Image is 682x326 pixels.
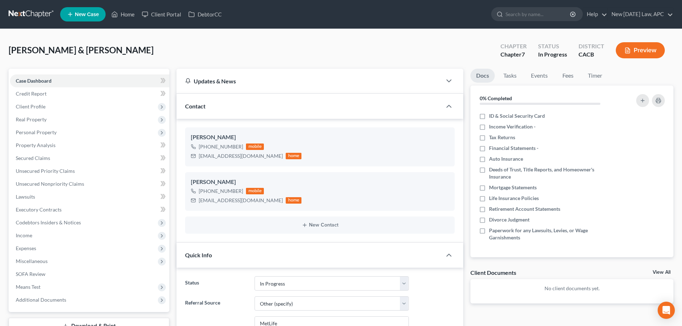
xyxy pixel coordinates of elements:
a: Events [525,69,553,83]
a: Lawsuits [10,190,169,203]
span: Personal Property [16,129,57,135]
strong: 0% Completed [480,95,512,101]
div: Status [538,42,567,50]
a: SOFA Review [10,268,169,281]
span: Property Analysis [16,142,55,148]
span: Life Insurance Policies [489,195,539,202]
span: Unsecured Priority Claims [16,168,75,174]
div: Client Documents [470,269,516,276]
span: Credit Report [16,91,47,97]
div: [PHONE_NUMBER] [199,143,243,150]
span: ID & Social Security Card [489,112,545,120]
a: Home [108,8,138,21]
div: [EMAIL_ADDRESS][DOMAIN_NAME] [199,152,283,160]
div: [PERSON_NAME] [191,178,449,186]
span: Income [16,232,32,238]
span: Deeds of Trust, Title Reports, and Homeowner's Insurance [489,166,616,180]
div: home [286,153,301,159]
a: Timer [582,69,608,83]
span: Lawsuits [16,194,35,200]
span: Case Dashboard [16,78,52,84]
div: mobile [246,188,264,194]
div: Chapter [500,42,527,50]
a: DebtorCC [185,8,225,21]
a: Docs [470,69,495,83]
span: Financial Statements - [489,145,538,152]
div: home [286,197,301,204]
span: Additional Documents [16,297,66,303]
a: Tasks [498,69,522,83]
span: Auto Insurance [489,155,523,162]
div: [EMAIL_ADDRESS][DOMAIN_NAME] [199,197,283,204]
span: Miscellaneous [16,258,48,264]
span: Secured Claims [16,155,50,161]
div: In Progress [538,50,567,59]
a: Credit Report [10,87,169,100]
a: Secured Claims [10,152,169,165]
a: New [DATE] Law, APC [608,8,673,21]
span: Expenses [16,245,36,251]
a: Client Portal [138,8,185,21]
span: Means Test [16,284,40,290]
a: Case Dashboard [10,74,169,87]
a: Help [583,8,607,21]
span: Executory Contracts [16,206,62,213]
div: Open Intercom Messenger [658,302,675,319]
input: Search by name... [506,8,571,21]
span: Retirement Account Statements [489,205,560,213]
span: Divorce Judgment [489,216,529,223]
div: District [579,42,604,50]
span: Codebtors Insiders & Notices [16,219,81,225]
a: Unsecured Nonpriority Claims [10,177,169,190]
div: [PERSON_NAME] [191,133,449,142]
span: New Case [75,12,99,17]
span: Contact [185,103,205,110]
div: [PHONE_NUMBER] [199,188,243,195]
span: Paperwork for any Lawsuits, Levies, or Wage Garnishments [489,227,616,241]
a: View All [653,270,671,275]
span: Mortgage Statements [489,184,537,191]
div: CACB [579,50,604,59]
span: Tax Returns [489,134,515,141]
div: Chapter [500,50,527,59]
span: 7 [522,51,525,58]
div: mobile [246,143,264,150]
button: Preview [616,42,665,58]
a: Property Analysis [10,139,169,152]
span: Unsecured Nonpriority Claims [16,181,84,187]
span: Real Property [16,116,47,122]
a: Unsecured Priority Claims [10,165,169,177]
span: Quick Info [185,252,212,258]
p: No client documents yet. [476,285,668,292]
button: New Contact [191,222,449,228]
a: Executory Contracts [10,203,169,216]
label: Status [182,276,251,291]
div: Updates & News [185,77,433,85]
span: SOFA Review [16,271,45,277]
a: Fees [556,69,579,83]
span: Income Verification - [489,123,536,130]
span: [PERSON_NAME] & [PERSON_NAME] [9,45,154,55]
span: Client Profile [16,103,45,110]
